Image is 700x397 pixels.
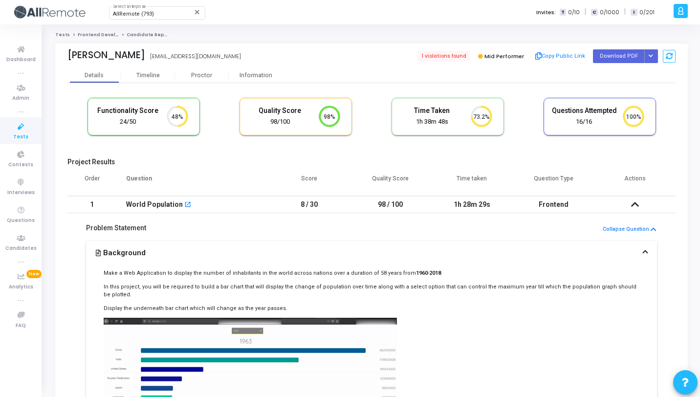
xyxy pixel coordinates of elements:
[229,72,283,79] div: Information
[639,8,655,17] span: 0/201
[12,2,86,22] img: logo
[16,322,26,330] span: FAQ
[67,196,116,213] td: 1
[7,189,35,197] span: Interviews
[268,196,350,213] td: 8 / 30
[9,283,33,291] span: Analytics
[194,8,201,16] mat-icon: Clear
[431,169,513,196] th: Time taken
[532,49,588,64] button: Copy Public Link
[104,269,639,278] p: Make a Web Application to display the number of inhabitants in the world across nations over a du...
[55,32,70,38] a: Tests
[624,7,626,17] span: |
[399,117,465,127] div: 1h 38m 48s
[67,169,116,196] th: Order
[175,72,229,79] div: Proctor
[551,117,617,127] div: 16/16
[513,196,594,213] td: Frontend
[536,8,556,17] label: Invites:
[184,202,191,209] mat-icon: open_in_new
[593,49,645,63] button: Download PDF
[12,94,29,103] span: Admin
[104,305,639,313] p: Display the underneath bar chart which will change as the year passes.
[150,52,241,61] div: [EMAIL_ADDRESS][DOMAIN_NAME]
[104,283,639,299] p: In this project, you will be required to build a bar chart that will display the change of popula...
[8,161,33,169] span: Contests
[113,11,154,17] span: AllRemote (793)
[127,32,172,38] span: Candidate Report
[95,107,161,115] h5: Functionality Score
[631,9,637,16] span: I
[416,270,428,276] strong: 1960
[644,49,658,63] div: Button group with nested dropdown
[55,32,688,38] nav: breadcrumb
[116,169,268,196] th: Question
[399,107,465,115] h5: Time Taken
[602,225,657,234] button: Collapse Question
[86,241,657,265] button: Background
[429,270,441,276] strong: 2018
[268,169,350,196] th: Score
[484,52,524,60] span: Mid Performer
[95,117,161,127] div: 24/50
[126,197,183,213] div: World Population
[5,244,37,253] span: Candidates
[568,8,580,17] span: 0/10
[431,196,513,213] td: 1h 28m 29s
[551,107,617,115] h5: Questions Attempted
[67,158,676,166] h5: Project Results
[350,169,432,196] th: Quality Score
[591,9,597,16] span: C
[350,196,432,213] td: 98 / 100
[7,217,35,225] span: Questions
[67,49,145,61] div: [PERSON_NAME]
[247,117,313,127] div: 98/100
[136,72,160,79] div: Timeline
[417,51,470,62] span: 1 violations found
[594,169,676,196] th: Actions
[585,7,586,17] span: |
[600,8,619,17] span: 0/1000
[78,32,137,38] a: Frontend Developer (L5)
[560,9,566,16] span: T
[513,169,594,196] th: Question Type
[85,72,104,79] div: Details
[13,133,28,141] span: Tests
[6,56,36,64] span: Dashboard
[26,270,42,278] span: New
[86,224,146,232] h5: Problem Statement
[247,107,313,115] h5: Quality Score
